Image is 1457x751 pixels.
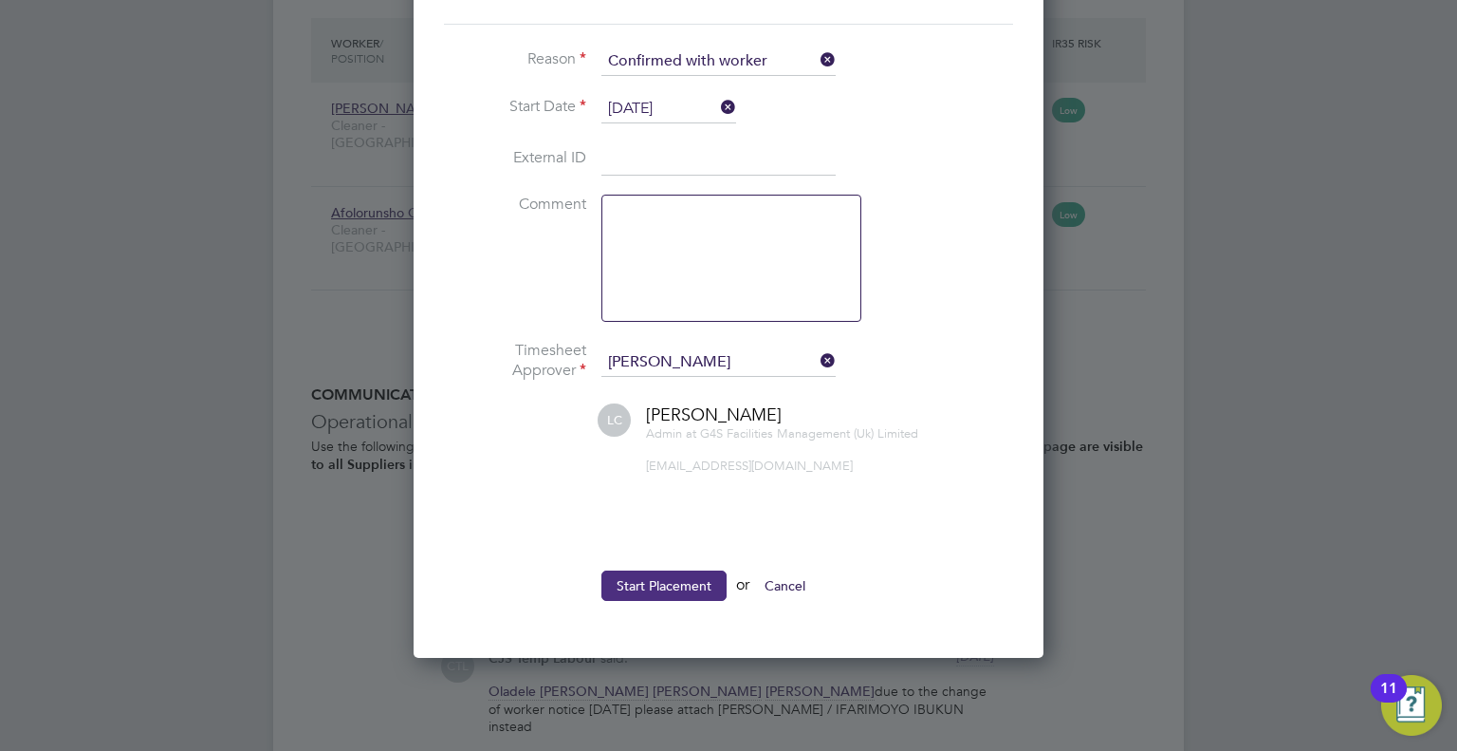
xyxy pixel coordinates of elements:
span: LC [598,404,631,437]
span: G4S Facilities Management (Uk) Limited [700,425,918,441]
button: Start Placement [601,571,727,601]
input: Search for... [601,348,836,377]
input: Select one [601,95,736,123]
div: 11 [1380,688,1397,713]
button: Cancel [749,571,821,601]
label: Comment [444,195,586,215]
label: Start Date [444,97,586,117]
label: Reason [444,49,586,69]
li: or [444,571,1013,620]
label: External ID [444,148,586,168]
span: [PERSON_NAME] [646,404,782,425]
label: Timesheet Approver [444,341,586,381]
input: Select one [601,47,836,76]
span: [EMAIL_ADDRESS][DOMAIN_NAME] [646,458,853,474]
span: Admin at [646,425,696,441]
button: Open Resource Center, 11 new notifications [1381,675,1442,736]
